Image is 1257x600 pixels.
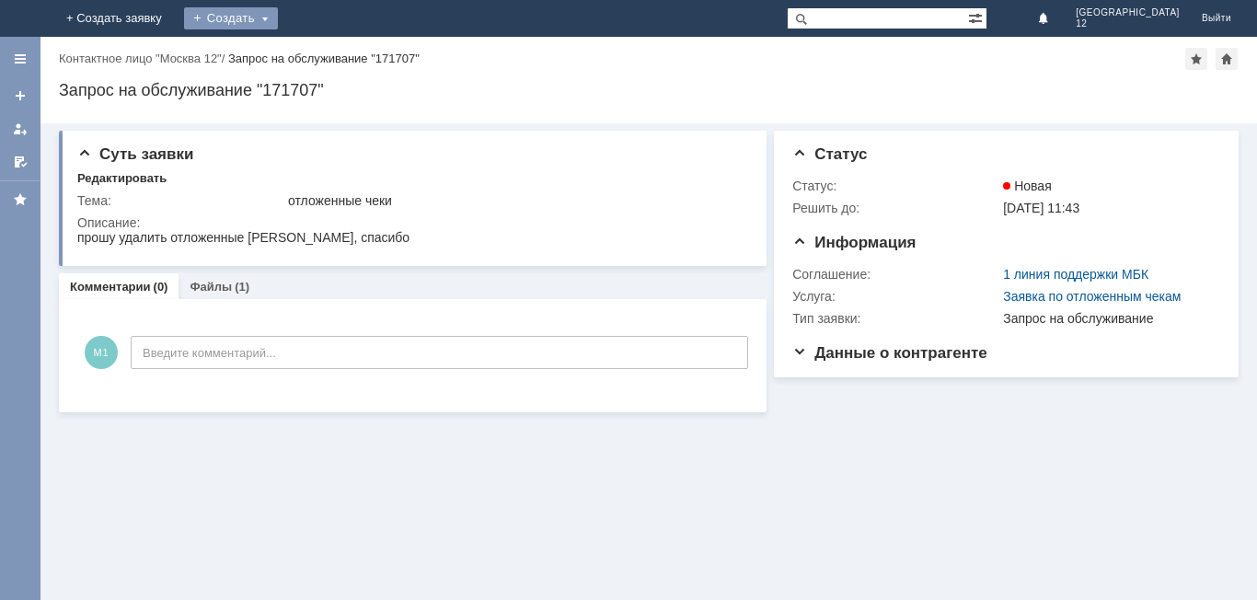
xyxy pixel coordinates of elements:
span: Данные о контрагенте [792,344,987,362]
a: Мои заявки [6,114,35,144]
div: Создать [184,7,278,29]
span: Суть заявки [77,145,193,163]
div: / [59,52,228,65]
a: Заявка по отложенным чекам [1003,289,1181,304]
a: Комментарии [70,280,151,294]
div: Описание: [77,215,745,230]
div: Запрос на обслуживание "171707" [59,81,1239,99]
div: Запрос на обслуживание "171707" [228,52,420,65]
div: отложенные чеки [288,193,742,208]
span: М1 [85,336,118,369]
a: Контактное лицо "Москва 12" [59,52,222,65]
div: Тема: [77,193,284,208]
div: (1) [235,280,249,294]
div: Тип заявки: [792,311,999,326]
span: [GEOGRAPHIC_DATA] [1076,7,1180,18]
span: Статус [792,145,867,163]
div: Сделать домашней страницей [1216,48,1238,70]
div: Добавить в избранное [1185,48,1207,70]
div: (0) [154,280,168,294]
div: Статус: [792,179,999,193]
div: Услуга: [792,289,999,304]
span: Новая [1003,179,1052,193]
div: Соглашение: [792,267,999,282]
span: Информация [792,234,916,251]
span: [DATE] 11:43 [1003,201,1079,215]
span: Расширенный поиск [968,8,986,26]
a: Создать заявку [6,81,35,110]
div: Запрос на обслуживание [1003,311,1212,326]
a: 1 линия поддержки МБК [1003,267,1148,282]
a: Мои согласования [6,147,35,177]
span: 12 [1076,18,1180,29]
div: Решить до: [792,201,999,215]
a: Файлы [190,280,232,294]
div: Редактировать [77,171,167,186]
